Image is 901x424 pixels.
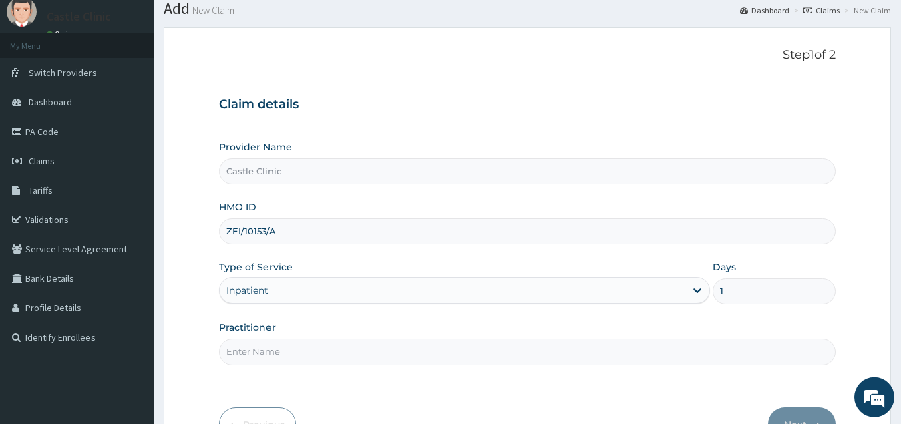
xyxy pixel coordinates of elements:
div: Chat with us now [69,75,224,92]
textarea: Type your message and hit 'Enter' [7,282,254,329]
div: Minimize live chat window [219,7,251,39]
a: Claims [803,5,840,16]
a: Dashboard [740,5,789,16]
label: Provider Name [219,140,292,154]
span: Switch Providers [29,67,97,79]
div: Inpatient [226,284,268,297]
label: Type of Service [219,260,293,274]
li: New Claim [841,5,891,16]
p: Castle Clinic [47,11,111,23]
span: We're online! [77,127,184,262]
span: Dashboard [29,96,72,108]
span: Tariffs [29,184,53,196]
label: Days [713,260,736,274]
img: d_794563401_company_1708531726252_794563401 [25,67,54,100]
span: Claims [29,155,55,167]
p: Step 1 of 2 [219,48,836,63]
small: New Claim [190,5,234,15]
input: Enter HMO ID [219,218,836,244]
input: Enter Name [219,339,836,365]
label: Practitioner [219,321,276,334]
a: Online [47,29,79,39]
h3: Claim details [219,97,836,112]
label: HMO ID [219,200,256,214]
